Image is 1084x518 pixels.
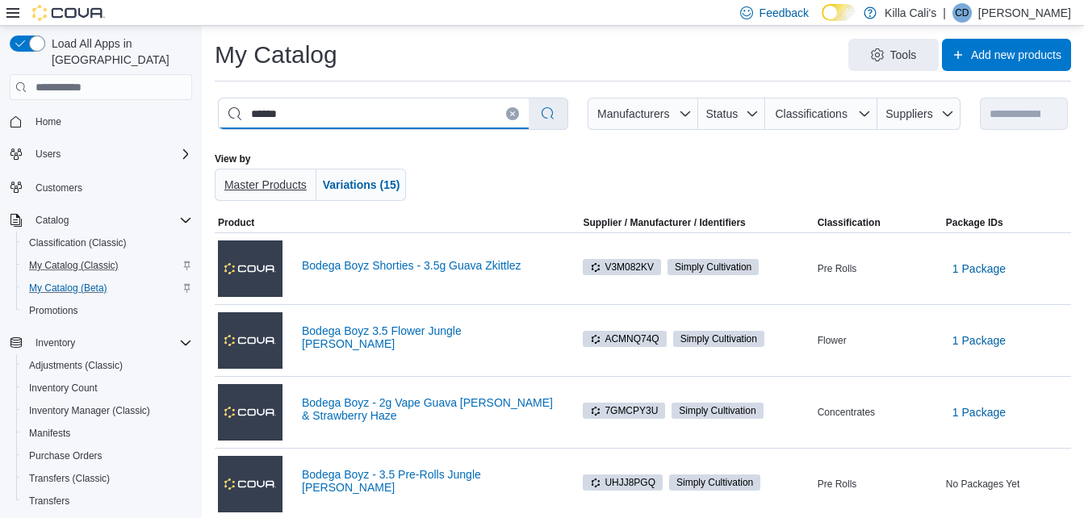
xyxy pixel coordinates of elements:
[29,495,69,508] span: Transfers
[775,107,847,120] span: Classifications
[814,403,943,422] div: Concentrates
[16,467,199,490] button: Transfers (Classic)
[16,377,199,399] button: Inventory Count
[590,332,659,346] span: ACMNQ74Q
[560,216,745,229] span: Supplier / Manufacturer / Identifiers
[583,331,666,347] span: ACMNQ74Q
[590,260,654,274] span: V3M082KV
[946,396,1012,428] button: 1 Package
[3,110,199,133] button: Home
[885,3,936,23] p: Killa Cali's
[952,261,1006,277] span: 1 Package
[583,216,745,229] div: Supplier / Manufacturer / Identifiers
[23,356,129,375] a: Adjustments (Classic)
[955,3,969,23] span: CD
[3,332,199,354] button: Inventory
[946,216,1003,229] span: Package IDs
[29,282,107,295] span: My Catalog (Beta)
[590,475,655,490] span: UHJJ8PGQ
[943,3,946,23] p: |
[765,98,877,130] button: Classifications
[302,468,554,494] a: Bodega Boyz - 3.5 Pre-Rolls Jungle [PERSON_NAME]
[16,490,199,512] button: Transfers
[36,148,61,161] span: Users
[818,216,881,229] span: Classification
[23,491,192,511] span: Transfers
[583,403,665,419] span: 7GMCPY3U
[29,144,67,164] button: Users
[218,456,283,512] img: Bodega Boyz - 3.5 Pre-Rolls Jungle Mintz
[23,446,109,466] a: Purchase Orders
[946,324,1012,357] button: 1 Package
[29,404,150,417] span: Inventory Manager (Classic)
[943,474,1071,494] div: No Packages Yet
[3,175,199,198] button: Customers
[23,378,192,398] span: Inventory Count
[583,259,661,275] span: V3M082KV
[29,333,192,353] span: Inventory
[23,278,114,298] a: My Catalog (Beta)
[36,336,75,349] span: Inventory
[971,47,1061,63] span: Add new products
[672,403,763,419] span: Simply Cultivation
[29,211,192,230] span: Catalog
[23,256,192,275] span: My Catalog (Classic)
[29,177,192,197] span: Customers
[16,299,199,322] button: Promotions
[680,332,757,346] span: Simply Cultivation
[978,3,1071,23] p: [PERSON_NAME]
[23,491,76,511] a: Transfers
[29,472,110,485] span: Transfers (Classic)
[23,401,157,420] a: Inventory Manager (Classic)
[3,143,199,165] button: Users
[218,384,283,441] img: Bodega Boyz - 2g Vape Guava Mintz & Strawberry Haze
[597,107,669,120] span: Manufacturers
[877,98,961,130] button: Suppliers
[706,107,739,120] span: Status
[814,474,943,494] div: Pre Rolls
[215,169,316,201] button: Master Products
[302,259,554,272] a: Bodega Boyz Shorties - 3.5g Guava Zkittlez
[588,98,697,130] button: Manufacturers
[23,301,192,320] span: Promotions
[23,401,192,420] span: Inventory Manager (Classic)
[29,178,89,198] a: Customers
[323,178,400,191] span: Variations (15)
[23,256,125,275] a: My Catalog (Classic)
[23,356,192,375] span: Adjustments (Classic)
[16,422,199,445] button: Manifests
[23,424,77,443] a: Manifests
[16,445,199,467] button: Purchase Orders
[23,469,192,488] span: Transfers (Classic)
[676,475,753,490] span: Simply Cultivation
[675,260,751,274] span: Simply Cultivation
[16,232,199,254] button: Classification (Classic)
[29,359,123,372] span: Adjustments (Classic)
[36,214,69,227] span: Catalog
[583,474,663,491] span: UHJJ8PGQ
[215,152,250,165] label: View by
[218,240,283,297] img: Bodega Boyz Shorties - 3.5g Guava Zkittlez
[29,304,78,317] span: Promotions
[952,332,1006,349] span: 1 Package
[23,278,192,298] span: My Catalog (Beta)
[23,469,116,488] a: Transfers (Classic)
[36,182,82,194] span: Customers
[669,474,760,491] span: Simply Cultivation
[885,107,932,120] span: Suppliers
[760,5,809,21] span: Feedback
[946,253,1012,285] button: 1 Package
[16,354,199,377] button: Adjustments (Classic)
[23,301,85,320] a: Promotions
[590,403,658,418] span: 7GMCPY3U
[668,259,759,275] span: Simply Cultivation
[23,424,192,443] span: Manifests
[32,5,105,21] img: Cova
[23,233,133,253] a: Classification (Classic)
[29,382,98,395] span: Inventory Count
[952,3,972,23] div: Callie Dill
[814,331,943,350] div: Flower
[814,259,943,278] div: Pre Rolls
[16,254,199,277] button: My Catalog (Classic)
